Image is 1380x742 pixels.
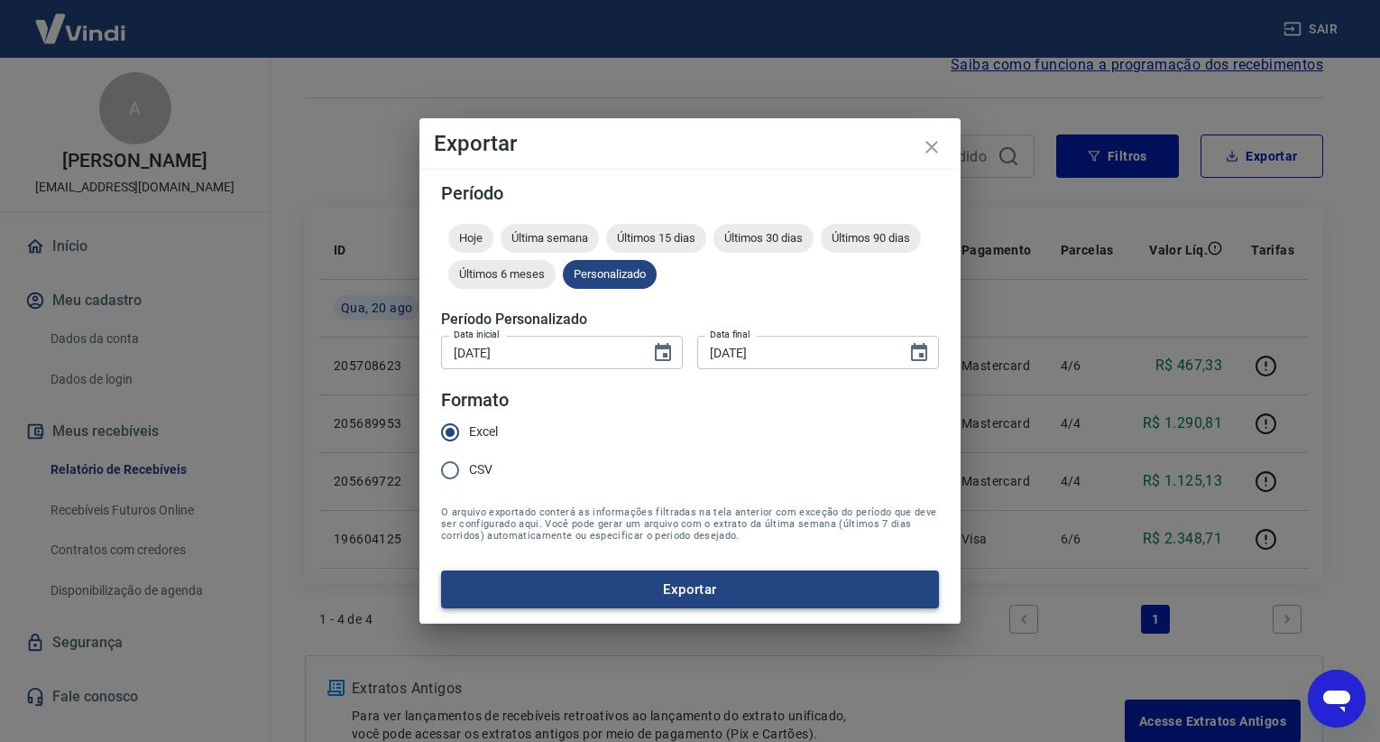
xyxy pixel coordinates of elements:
button: close [910,125,953,169]
div: Hoje [448,224,493,253]
span: O arquivo exportado conterá as informações filtradas na tela anterior com exceção do período que ... [441,506,939,542]
h5: Período Personalizado [441,311,939,329]
span: Últimos 15 dias [606,231,706,245]
div: Últimos 15 dias [606,224,706,253]
span: Última semana [501,231,599,245]
button: Exportar [441,570,939,608]
div: Últimos 6 meses [448,260,556,289]
span: Excel [469,422,498,441]
div: Personalizado [563,260,657,289]
legend: Formato [441,387,509,413]
span: Últimos 90 dias [821,231,921,245]
input: DD/MM/YYYY [441,336,638,369]
iframe: Botão para abrir a janela de mensagens [1308,670,1366,728]
button: Choose date, selected date is 20 de ago de 2025 [901,335,937,371]
h4: Exportar [434,133,946,154]
span: Últimos 30 dias [713,231,814,245]
h5: Período [441,184,939,202]
div: Última semana [501,224,599,253]
label: Data inicial [454,328,500,341]
span: Personalizado [563,267,657,281]
div: Últimos 90 dias [821,224,921,253]
span: Últimos 6 meses [448,267,556,281]
button: Choose date, selected date is 20 de ago de 2025 [645,335,681,371]
label: Data final [710,328,750,341]
span: Hoje [448,231,493,245]
input: DD/MM/YYYY [697,336,894,369]
span: CSV [469,460,492,479]
div: Últimos 30 dias [713,224,814,253]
